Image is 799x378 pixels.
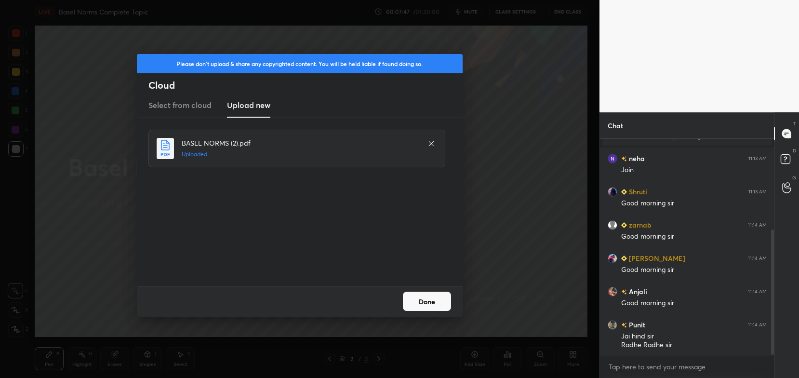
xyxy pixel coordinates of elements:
div: Jai hind sir Radhe Radhe sir [621,332,767,350]
img: 989233cf820a46f4a9670d5cd7dfa2f7.jpg [608,320,617,330]
div: Good morning sir [621,298,767,308]
img: 8d7daddad26c476a9c219f6df7298214.jpg [608,187,617,197]
h6: [PERSON_NAME] [627,253,685,263]
div: Join [621,165,767,175]
h6: Shruti [627,187,647,197]
h6: zarnab [627,220,652,230]
div: 11:14 AM [748,289,767,295]
img: 2f80d9272d8e4d628d482082f5286ff5.jpg [608,287,617,297]
img: Learner_Badge_beginner_1_8b307cf2a0.svg [621,189,627,195]
img: no-rating-badge.077c3623.svg [621,289,627,295]
img: no-rating-badge.077c3623.svg [621,323,627,328]
div: 11:13 AM [748,156,767,162]
img: Learner_Badge_beginner_1_8b307cf2a0.svg [621,256,627,261]
div: Good morning sir [621,232,767,242]
p: T [793,120,796,127]
img: no-rating-badge.077c3623.svg [621,156,627,162]
img: 42988ed1ebf4432d98727164eb5be133.jpg [608,254,617,263]
p: D [793,147,796,154]
button: Done [403,292,451,311]
p: G [792,174,796,181]
h2: Cloud [148,79,463,92]
img: Learner_Badge_beginner_1_8b307cf2a0.svg [621,222,627,228]
h4: BASEL NORMS (2).pdf [182,138,418,148]
h6: Anjali [627,286,647,297]
h6: Punit [627,320,645,330]
div: 11:14 AM [748,322,767,328]
div: 11:14 AM [748,222,767,228]
h3: Upload new [227,99,270,111]
div: grid [600,139,774,355]
img: default.png [608,220,617,230]
h5: Uploaded [182,150,418,159]
div: 11:13 AM [748,189,767,195]
h6: neha [627,153,645,163]
p: Chat [600,113,631,138]
div: Good morning sir [621,265,767,275]
div: Please don't upload & share any copyrighted content. You will be held liable if found doing so. [137,54,463,73]
div: 11:14 AM [748,256,767,261]
img: c9bac85fe32147ed9dedcf293d39a3b4.17681457_3 [608,154,617,163]
p: neha, zarnab [608,132,766,140]
div: Good morning sir [621,199,767,208]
